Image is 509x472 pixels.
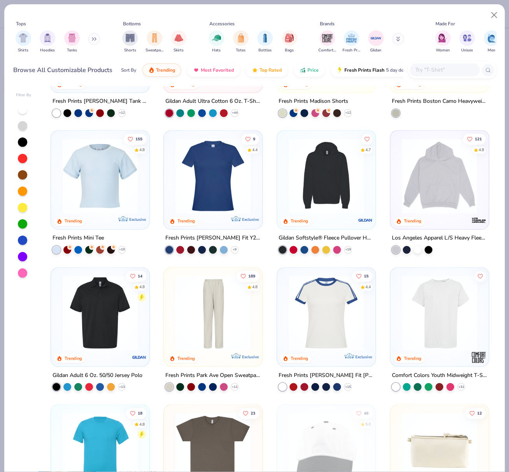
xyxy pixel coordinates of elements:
button: filter button [16,30,31,53]
button: filter button [459,30,475,53]
span: Bottles [258,48,272,53]
span: Fresh Prints Flash [344,67,384,73]
div: filter for Bags [282,30,297,53]
img: trending.gif [148,67,154,73]
div: Accessories [209,20,235,27]
img: Hats Image [212,33,221,42]
span: Tanks [67,48,77,53]
div: filter for Tanks [64,30,80,53]
button: Most Favorited [187,63,240,77]
div: filter for Hats [209,30,224,53]
span: Fresh Prints [342,48,360,53]
span: Unisex [461,48,473,53]
span: Sweatpants [146,48,163,53]
img: Tanks Image [68,33,76,42]
div: Brands [320,20,335,27]
div: filter for Unisex [459,30,475,53]
img: Women Image [438,33,447,42]
span: Shorts [124,48,136,53]
img: most_fav.gif [193,67,199,73]
span: Price [307,67,319,73]
button: filter button [171,30,186,53]
button: Trending [142,63,181,77]
span: Hats [212,48,221,53]
span: Comfort Colors [318,48,336,53]
div: filter for Shirts [16,30,31,53]
div: filter for Hoodies [40,30,55,53]
span: Totes [236,48,246,53]
span: Top Rated [260,67,282,73]
img: Unisex Image [463,33,472,42]
button: filter button [257,30,273,53]
div: Made For [435,20,455,27]
button: filter button [282,30,297,53]
div: Bottoms [123,20,141,27]
span: Hoodies [40,48,55,53]
input: Try "T-Shirt" [414,65,474,74]
div: filter for Gildan [368,30,384,53]
div: filter for Shorts [122,30,138,53]
span: 5 day delivery [386,66,415,75]
button: filter button [318,30,336,53]
span: Gildan [370,48,381,53]
img: flash.gif [337,67,343,73]
button: filter button [122,30,138,53]
div: filter for Women [435,30,451,53]
span: Shirts [18,48,28,53]
span: Trending [156,67,175,73]
img: Men Image [487,33,496,42]
button: filter button [368,30,384,53]
img: Shirts Image [19,33,28,42]
div: filter for Men [484,30,499,53]
button: Top Rated [246,63,288,77]
div: filter for Bottles [257,30,273,53]
button: filter button [435,30,451,53]
div: filter for Comfort Colors [318,30,336,53]
div: Sort By [121,67,136,74]
img: TopRated.gif [252,67,258,73]
img: Totes Image [237,33,245,42]
span: Women [436,48,450,53]
span: Bags [285,48,294,53]
button: filter button [233,30,249,53]
div: filter for Totes [233,30,249,53]
img: Shorts Image [126,33,135,42]
button: Fresh Prints Flash5 day delivery [331,63,421,77]
div: Filter By [16,92,32,98]
img: Comfort Colors Image [321,32,333,44]
span: Men [488,48,495,53]
img: Bags Image [285,33,293,42]
img: Skirts Image [174,33,183,42]
img: Sweatpants Image [150,33,159,42]
button: filter button [209,30,224,53]
button: filter button [484,30,499,53]
div: filter for Skirts [171,30,186,53]
div: filter for Sweatpants [146,30,163,53]
div: Tops [16,20,26,27]
button: filter button [40,30,55,53]
img: Gildan Image [370,32,382,44]
span: Most Favorited [201,67,234,73]
button: filter button [64,30,80,53]
div: filter for Fresh Prints [342,30,360,53]
button: Close [487,8,502,23]
button: filter button [146,30,163,53]
button: Price [294,63,325,77]
img: Fresh Prints Image [346,32,357,44]
img: Bottles Image [261,33,269,42]
div: Browse All Customizable Products [13,65,112,75]
span: Skirts [174,48,184,53]
button: filter button [342,30,360,53]
img: Hoodies Image [43,33,52,42]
